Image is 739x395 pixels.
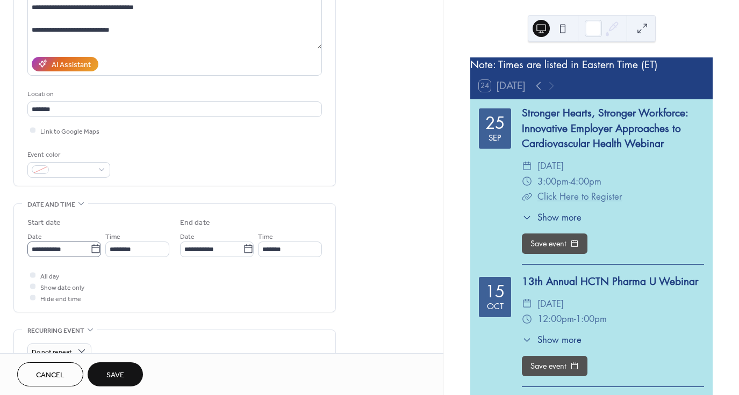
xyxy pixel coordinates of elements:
div: 25 [485,115,505,131]
button: ​Show more [522,333,582,347]
span: Show date only [40,282,84,293]
span: [DATE] [537,158,564,174]
span: Date [27,231,42,242]
div: 15 [485,283,505,299]
span: Show more [537,333,582,347]
a: Click Here to Register [537,191,622,202]
div: Oct [487,302,504,310]
span: Cancel [36,370,64,381]
span: Date [180,231,195,242]
div: Location [27,89,320,100]
span: [DATE] [537,296,564,312]
div: ​ [522,296,532,312]
span: Recurring event [27,325,84,337]
div: ​ [522,333,532,347]
button: Save event [522,233,587,254]
div: ​ [522,174,532,189]
span: Time [258,231,273,242]
a: Stronger Hearts, Stronger Workforce: Innovative Employer Approaches to Cardiovascular Health Webinar [522,106,688,151]
div: ​ [522,211,532,224]
span: All day [40,270,59,282]
span: - [574,311,576,327]
span: 4:00pm [570,174,601,189]
button: Cancel [17,362,83,386]
button: AI Assistant [32,57,98,71]
span: Date and time [27,199,75,210]
div: ​ [522,189,532,204]
div: Note: Times are listed in Eastern Time (ET) [470,57,713,73]
span: Time [105,231,120,242]
div: 13th Annual HCTN Pharma U Webinar [522,274,704,290]
span: Show more [537,211,582,224]
span: Do not repeat [32,346,72,358]
div: End date [180,217,210,229]
div: AI Assistant [52,59,91,70]
button: Save event [522,356,587,376]
div: ​ [522,311,532,327]
span: - [569,174,570,189]
span: Link to Google Maps [40,126,99,137]
span: Hide end time [40,293,81,304]
div: ​ [522,158,532,174]
span: Save [106,370,124,381]
div: Start date [27,217,61,229]
div: Sep [489,134,501,142]
span: 1:00pm [576,311,607,327]
button: ​Show more [522,211,582,224]
div: Event color [27,149,108,160]
span: 3:00pm [537,174,569,189]
span: 12:00pm [537,311,574,327]
button: Save [88,362,143,386]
